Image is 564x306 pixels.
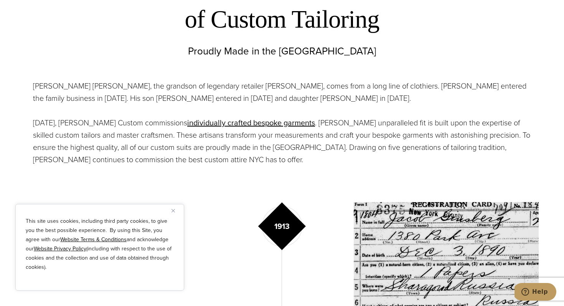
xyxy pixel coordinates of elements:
p: 1913 [274,220,290,232]
img: Close [172,209,175,212]
a: individually crafted bespoke garments [187,117,315,128]
p: [DATE], [PERSON_NAME] Custom commissions . [PERSON_NAME] unparalleled fit is built upon the exper... [33,117,531,166]
a: Website Privacy Policy [34,245,86,253]
a: Website Terms & Conditions [60,235,127,243]
p: This site uses cookies, including third party cookies, to give you the best possible experience. ... [26,217,174,272]
p: [PERSON_NAME] [PERSON_NAME], the grandson of legendary retailer [PERSON_NAME], comes from a long ... [33,80,531,104]
h3: First store opens [25,202,210,218]
iframe: Opens a widget where you can chat to one of our agents [515,283,556,302]
button: Close [172,206,181,215]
